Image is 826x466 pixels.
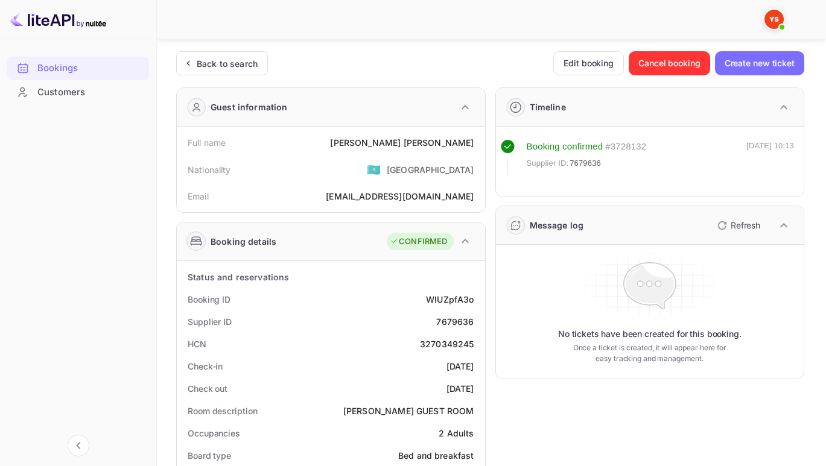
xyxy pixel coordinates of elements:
[553,51,624,75] button: Edit booking
[188,271,289,283] div: Status and reservations
[426,293,474,306] div: WIUZpfA3o
[37,61,143,75] div: Bookings
[367,159,381,180] span: United States
[343,405,474,417] div: [PERSON_NAME] GUEST ROOM
[398,449,474,462] div: Bed and breakfast
[568,342,732,364] p: Once a ticket is created, it will appear here for easy tracking and management.
[330,136,474,149] div: [PERSON_NAME] [PERSON_NAME]
[558,328,742,340] p: No tickets have been created for this booking.
[387,163,474,176] div: [GEOGRAPHIC_DATA]
[188,190,209,203] div: Email
[446,382,474,395] div: [DATE]
[710,216,765,235] button: Refresh
[188,293,230,306] div: Booking ID
[390,236,447,248] div: CONFIRMED
[188,360,223,373] div: Check-in
[7,57,149,79] a: Bookings
[188,163,231,176] div: Nationality
[605,140,646,154] div: # 3728132
[436,315,474,328] div: 7679636
[211,101,288,113] div: Guest information
[420,338,474,350] div: 3270349245
[188,382,227,395] div: Check out
[188,315,232,328] div: Supplier ID
[746,140,794,175] div: [DATE] 10:13
[68,435,89,456] button: Collapse navigation
[530,219,584,231] div: Message log
[764,10,784,29] img: Yandex Support
[188,405,257,417] div: Room description
[446,360,474,373] div: [DATE]
[7,81,149,103] a: Customers
[188,338,206,350] div: HCN
[731,219,760,231] p: Refresh
[197,57,258,70] div: Back to search
[530,101,566,113] div: Timeline
[326,190,474,203] div: [EMAIL_ADDRESS][DOMAIN_NAME]
[439,427,474,439] div: 2 Adults
[10,10,106,29] img: LiteAPI logo
[211,235,276,248] div: Booking details
[188,449,231,462] div: Board type
[527,140,603,154] div: Booking confirmed
[7,57,149,80] div: Bookings
[715,51,804,75] button: Create new ticket
[629,51,710,75] button: Cancel booking
[527,157,569,169] span: Supplier ID:
[188,136,226,149] div: Full name
[570,157,601,169] span: 7679636
[188,427,240,439] div: Occupancies
[7,81,149,104] div: Customers
[37,86,143,99] div: Customers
